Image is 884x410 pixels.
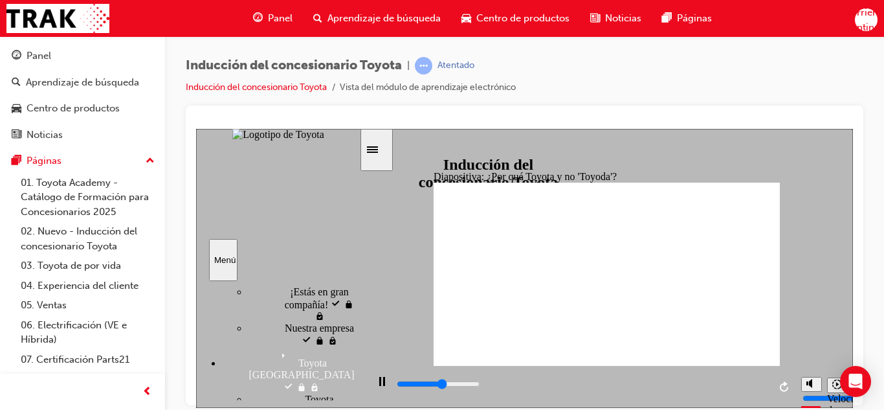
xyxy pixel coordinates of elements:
[340,82,516,93] font: Vista del módulo de aprendizaje electrónico
[461,10,471,27] span: icono de coche
[201,250,284,260] input: progreso de la diapositiva
[52,157,163,194] div: ¡Estás en gran compañía!
[5,97,160,120] a: Centro de productos
[100,253,113,264] span: bloqueado
[16,276,160,296] a: 04. Experiencia del cliente
[21,319,127,346] font: 06. Electrificación (VE e Híbrida)
[631,264,685,299] font: Velocidad de reproducción
[118,207,131,218] span: bloqueado
[652,5,722,32] a: icono de páginasPáginas
[52,265,163,301] div: Toyota Japón
[451,5,580,32] a: icono de cocheCentro de productos
[18,126,39,136] font: Menú
[146,153,155,170] span: icono arriba
[5,149,160,173] button: Páginas
[243,5,303,32] a: icono de indicadorPanel
[631,249,651,264] button: Velocidad de reproducción
[12,130,21,141] span: icono de noticias
[5,71,160,95] a: Aprendizaje de búsqueda
[27,155,61,166] font: Páginas
[16,315,160,350] a: 06. Electrificación (VE e Híbrida)
[5,41,160,149] button: PanelAprendizaje de búsquedaCentro de productosNoticias
[605,248,626,263] button: Silenciar (Ctrl+Alt+M)
[52,229,158,251] font: Toyota [GEOGRAPHIC_DATA]
[87,253,100,264] span: visitado
[606,264,690,275] input: volumen
[13,110,41,152] button: Menú
[16,222,160,256] a: 02. Nuevo - Inducción del concesionario Toyota
[21,373,73,385] font: 08. Servicio
[142,384,152,400] span: icono anterior
[5,44,160,68] a: Panel
[21,225,137,252] font: 02. Nuevo - Inducción del concesionario Toyota
[131,207,142,218] span: visitado, bloqueado
[16,369,160,389] a: 08. Servicio
[590,10,600,27] span: icono de noticias
[27,129,63,141] font: Noticias
[6,4,109,33] img: Tirado
[105,207,118,218] span: visitado
[16,173,160,222] a: 01. Toyota Academy - Catálogo de Formación para Concesionarios 2025
[12,103,21,115] span: icono de coche
[12,155,21,167] span: icono de páginas
[171,237,599,279] div: controles de reproducción
[840,366,871,397] div: Abrir Intercom Messenger
[599,237,650,279] div: controles varios
[662,10,672,27] span: icono de páginas
[26,76,139,88] font: Aprendizaje de búsqueda
[253,10,263,27] span: icono de indicador
[407,60,410,71] font: |
[605,12,641,24] font: Noticias
[186,82,327,93] a: Inducción del concesionario Toyota
[855,8,878,31] button: corriente continua
[21,299,67,311] font: 05. Ventas
[579,249,599,268] button: Repetir (Ctrl+Alt+R)
[268,12,293,24] font: Panel
[327,12,441,24] font: Aprendizaje de búsqueda
[303,5,451,32] a: icono de búsquedaAprendizaje de búsqueda
[476,12,569,24] font: Centro de productos
[27,102,120,114] font: Centro de productos
[21,354,129,365] font: 07. Certificación Parts21
[171,247,193,269] button: Pause (Ctrl+Alt+P)
[12,51,21,62] span: icono de indicador
[437,60,474,71] font: Atentado
[113,253,124,264] span: visitado, bloqueado
[415,57,432,74] span: learningRecordVerb_ATTEMPT-icon
[186,58,402,73] font: Inducción del concesionario Toyota
[27,50,51,62] font: Panel
[580,5,652,32] a: icono de noticiasNoticias
[5,123,160,147] a: Noticias
[16,350,160,370] a: 07. Certificación Parts21
[26,218,163,265] div: Toyota Japón
[52,194,163,218] div: Nuestra empresa
[12,77,21,89] span: icono de búsqueda
[677,12,712,24] font: Páginas
[21,260,121,271] font: 03. Toyota de por vida
[313,10,322,27] span: icono de búsqueda
[21,177,149,218] font: 01. Toyota Academy - Catálogo de Formación para Concesionarios 2025
[21,280,138,291] font: 04. Experiencia del cliente
[16,295,160,315] a: 05. Ventas
[16,256,160,276] a: 03. Toyota de por vida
